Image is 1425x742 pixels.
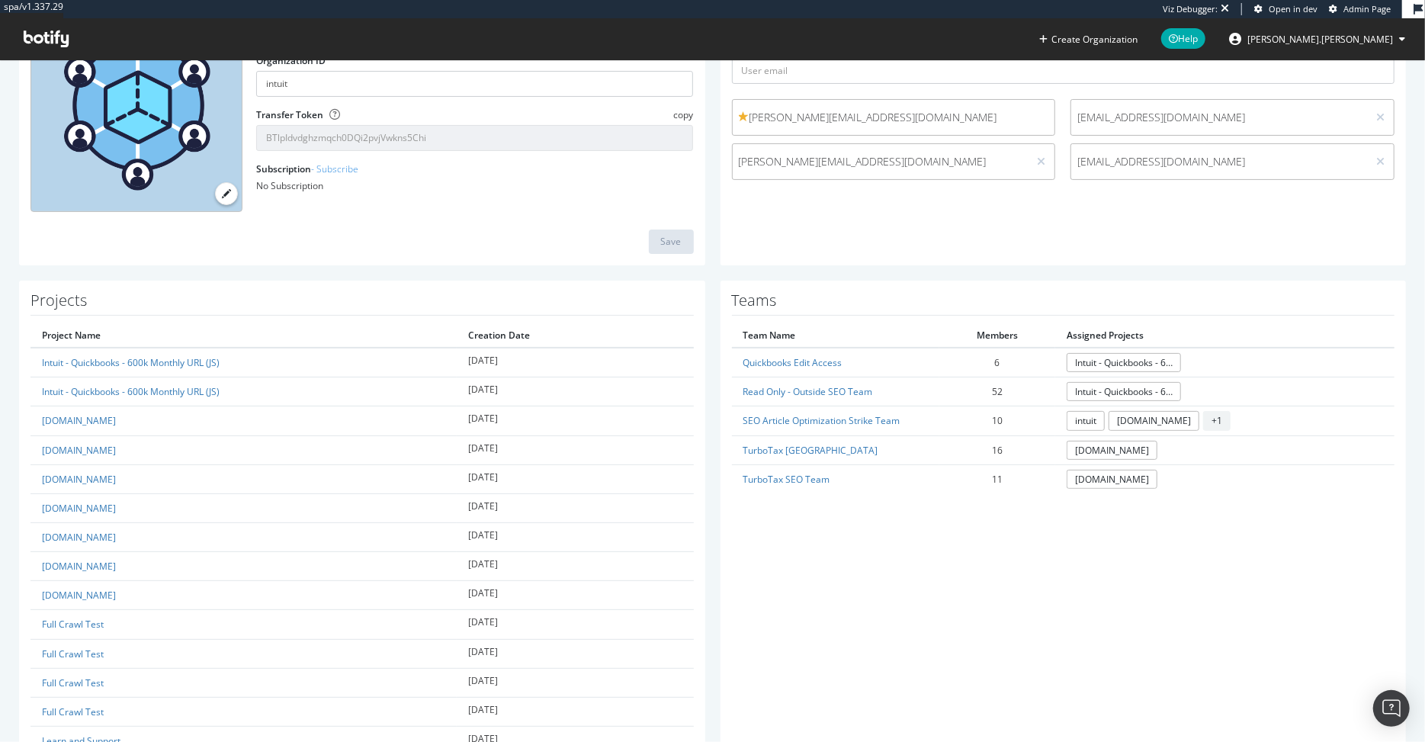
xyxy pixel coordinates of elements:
a: Full Crawl Test [42,676,104,689]
td: 10 [939,406,1055,435]
td: [DATE] [457,581,693,610]
a: - Subscribe [311,162,358,175]
button: Create Organization [1038,32,1138,47]
div: Viz Debugger: [1163,3,1218,15]
td: [DATE] [457,493,693,522]
td: 52 [939,377,1055,406]
th: Team Name [732,323,939,348]
a: [DOMAIN_NAME] [42,502,116,515]
td: 11 [939,464,1055,493]
a: Read Only - Outside SEO Team [743,385,873,398]
th: Creation Date [457,323,693,348]
div: No Subscription [256,179,693,192]
a: Admin Page [1329,3,1391,15]
td: 6 [939,348,1055,377]
td: [DATE] [457,552,693,581]
a: [DOMAIN_NAME] [42,414,116,427]
a: Full Crawl Test [42,705,104,718]
span: [EMAIL_ADDRESS][DOMAIN_NAME] [1077,110,1361,125]
span: copy [673,108,693,121]
td: [DATE] [457,639,693,668]
input: Organization ID [256,71,693,97]
span: ryan.flanagan [1247,33,1393,46]
a: TurboTax [GEOGRAPHIC_DATA] [743,444,878,457]
a: Open in dev [1254,3,1317,15]
a: [DOMAIN_NAME] [42,444,116,457]
td: [DATE] [457,348,693,377]
a: SEO Article Optimization Strike Team [743,414,900,427]
td: [DATE] [457,610,693,639]
a: [DOMAIN_NAME] [42,473,116,486]
label: Subscription [256,162,358,175]
label: Transfer Token [256,108,323,121]
button: [PERSON_NAME].[PERSON_NAME] [1217,27,1417,51]
a: [DOMAIN_NAME] [42,589,116,602]
div: Save [661,235,682,248]
td: 16 [939,435,1055,464]
div: Open Intercom Messenger [1373,690,1410,727]
label: Organization ID [256,54,326,67]
a: Intuit - Quickbooks - 600k Monthly URL (JS) [1067,353,1181,372]
td: [DATE] [457,464,693,493]
span: Admin Page [1343,3,1391,14]
td: [DATE] [457,406,693,435]
a: intuit [1067,411,1105,430]
h1: Teams [732,292,1395,316]
th: Members [939,323,1055,348]
a: [DOMAIN_NAME] [42,560,116,573]
td: [DATE] [457,697,693,726]
td: [DATE] [457,435,693,464]
span: + 1 [1203,411,1231,430]
a: Intuit - Quickbooks - 600k Monthly URL (JS) [42,356,220,369]
a: TurboTax SEO Team [743,473,830,486]
a: [DOMAIN_NAME] [42,531,116,544]
a: [DOMAIN_NAME] [1067,470,1157,489]
a: [DOMAIN_NAME] [1067,441,1157,460]
a: Full Crawl Test [42,647,104,660]
th: Assigned Projects [1055,323,1395,348]
td: [DATE] [457,377,693,406]
span: [EMAIL_ADDRESS][DOMAIN_NAME] [1077,154,1361,169]
td: [DATE] [457,523,693,552]
span: Help [1161,28,1205,49]
a: [DOMAIN_NAME] [1109,411,1199,430]
button: Save [649,230,694,254]
a: Intuit - Quickbooks - 600k Monthly URL (JS) [1067,382,1181,401]
a: Full Crawl Test [42,618,104,631]
a: Quickbooks Edit Access [743,356,842,369]
span: Open in dev [1269,3,1317,14]
input: User email [732,58,1395,84]
h1: Projects [30,292,694,316]
span: [PERSON_NAME][EMAIL_ADDRESS][DOMAIN_NAME] [739,154,1022,169]
th: Project Name [30,323,457,348]
td: [DATE] [457,668,693,697]
span: [PERSON_NAME][EMAIL_ADDRESS][DOMAIN_NAME] [739,110,1049,125]
a: Intuit - Quickbooks - 600k Monthly URL (JS) [42,385,220,398]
